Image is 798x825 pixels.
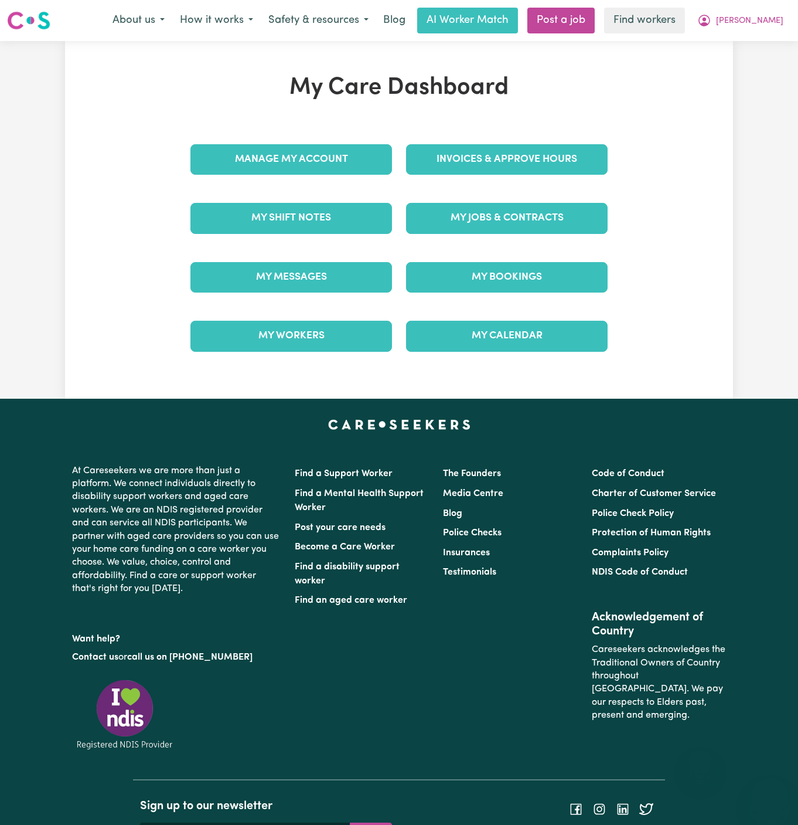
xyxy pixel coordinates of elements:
h2: Acknowledgement of Country [592,610,726,639]
p: or [72,646,281,668]
a: My Jobs & Contracts [406,203,608,233]
a: My Shift Notes [190,203,392,233]
a: Follow Careseekers on Instagram [592,804,606,814]
a: Find a Support Worker [295,469,393,478]
a: Contact us [72,653,118,662]
a: Follow Careseekers on Twitter [639,804,653,814]
a: Charter of Customer Service [592,489,716,498]
a: Find workers [604,8,685,33]
h1: My Care Dashboard [183,74,615,102]
a: Become a Care Worker [295,542,395,552]
a: NDIS Code of Conduct [592,568,688,577]
button: Safety & resources [261,8,376,33]
button: My Account [690,8,791,33]
a: Post your care needs [295,523,386,532]
a: Careseekers logo [7,7,50,34]
a: Blog [443,509,462,518]
p: At Careseekers we are more than just a platform. We connect individuals directly to disability su... [72,460,281,600]
a: Code of Conduct [592,469,664,478]
a: Protection of Human Rights [592,528,711,538]
a: Media Centre [443,489,503,498]
a: My Bookings [406,262,608,293]
a: Invoices & Approve Hours [406,144,608,175]
h2: Sign up to our newsletter [140,799,392,813]
a: Police Checks [443,528,502,538]
a: My Workers [190,321,392,351]
button: About us [105,8,172,33]
a: AI Worker Match [417,8,518,33]
a: Manage My Account [190,144,392,175]
a: Insurances [443,548,490,558]
a: Police Check Policy [592,509,674,518]
a: My Calendar [406,321,608,351]
button: How it works [172,8,261,33]
a: Blog [376,8,412,33]
a: Find a disability support worker [295,562,400,586]
a: call us on [PHONE_NUMBER] [127,653,253,662]
iframe: Button to launch messaging window [751,778,789,816]
a: Testimonials [443,568,496,577]
a: Follow Careseekers on Facebook [569,804,583,814]
a: My Messages [190,262,392,293]
a: Follow Careseekers on LinkedIn [616,804,630,814]
a: Post a job [527,8,595,33]
a: Careseekers home page [328,420,470,429]
span: [PERSON_NAME] [716,15,783,28]
a: Complaints Policy [592,548,669,558]
a: The Founders [443,469,501,478]
img: Registered NDIS provider [72,678,178,751]
img: Careseekers logo [7,10,50,31]
p: Want help? [72,628,281,646]
a: Find an aged care worker [295,596,407,605]
a: Find a Mental Health Support Worker [295,489,424,512]
p: Careseekers acknowledges the Traditional Owners of Country throughout [GEOGRAPHIC_DATA]. We pay o... [592,639,726,726]
iframe: Close message [688,750,712,773]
